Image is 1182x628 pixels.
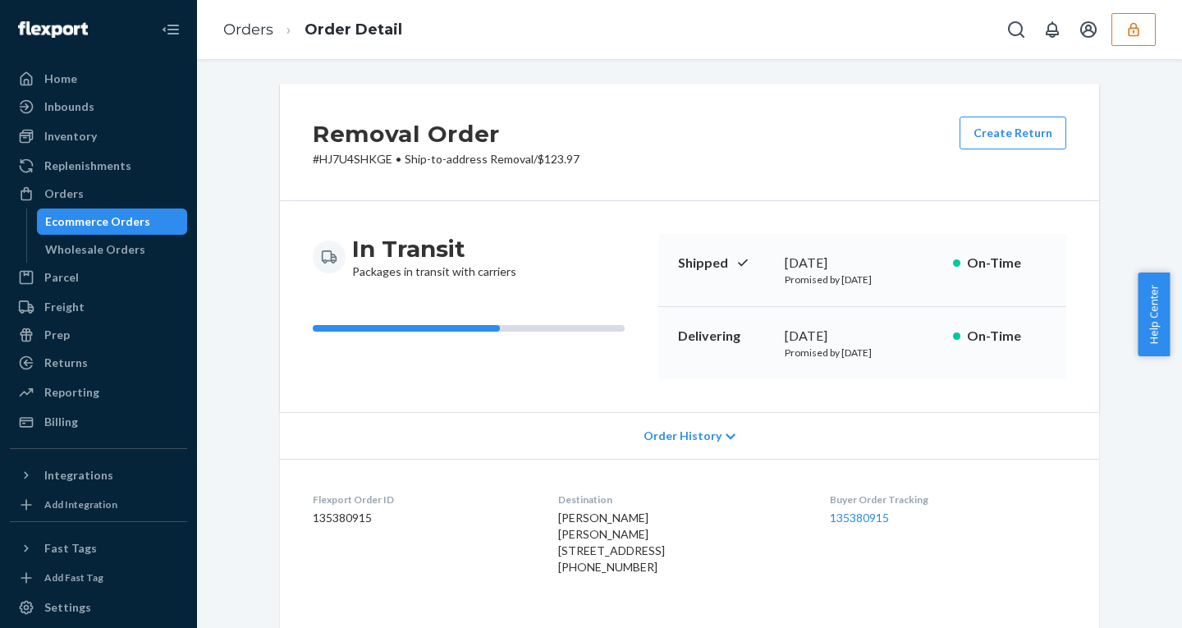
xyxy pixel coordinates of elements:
[44,186,84,202] div: Orders
[44,384,99,401] div: Reporting
[18,21,88,38] img: Flexport logo
[154,13,187,46] button: Close Navigation
[785,273,940,286] p: Promised by [DATE]
[10,322,187,348] a: Prep
[44,571,103,584] div: Add Fast Tag
[313,510,532,526] dd: 135380915
[10,123,187,149] a: Inventory
[1072,13,1105,46] button: Open account menu
[37,236,188,263] a: Wholesale Orders
[558,559,803,575] div: [PHONE_NUMBER]
[10,66,187,92] a: Home
[10,594,187,621] a: Settings
[10,350,187,376] a: Returns
[44,299,85,315] div: Freight
[44,540,97,557] div: Fast Tags
[352,234,516,280] div: Packages in transit with carriers
[678,254,772,273] p: Shipped
[44,327,70,343] div: Prep
[37,209,188,235] a: Ecommerce Orders
[1078,579,1166,620] iframe: Opens a widget where you can chat to one of our agents
[10,568,187,588] a: Add Fast Tag
[960,117,1066,149] button: Create Return
[785,346,940,360] p: Promised by [DATE]
[967,327,1047,346] p: On-Time
[313,151,580,167] p: # HJ7U4SHKGE / $123.97
[352,234,516,264] h3: In Transit
[785,254,940,273] div: [DATE]
[10,462,187,488] button: Integrations
[10,535,187,562] button: Fast Tags
[44,599,91,616] div: Settings
[223,21,273,39] a: Orders
[678,327,772,346] p: Delivering
[44,158,131,174] div: Replenishments
[210,6,415,54] ol: breadcrumbs
[10,409,187,435] a: Billing
[10,294,187,320] a: Freight
[313,493,532,507] dt: Flexport Order ID
[405,152,534,166] span: Ship-to-address Removal
[830,493,1066,507] dt: Buyer Order Tracking
[1000,13,1033,46] button: Open Search Box
[44,71,77,87] div: Home
[45,213,150,230] div: Ecommerce Orders
[44,355,88,371] div: Returns
[644,428,722,444] span: Order History
[558,511,665,557] span: [PERSON_NAME] [PERSON_NAME] [STREET_ADDRESS]
[967,254,1047,273] p: On-Time
[10,495,187,515] a: Add Integration
[558,493,803,507] dt: Destination
[305,21,402,39] a: Order Detail
[44,99,94,115] div: Inbounds
[44,128,97,144] div: Inventory
[1036,13,1069,46] button: Open notifications
[396,152,401,166] span: •
[785,327,940,346] div: [DATE]
[830,511,889,525] a: 135380915
[1138,273,1170,356] button: Help Center
[10,181,187,207] a: Orders
[45,241,145,258] div: Wholesale Orders
[10,379,187,406] a: Reporting
[44,467,113,484] div: Integrations
[44,269,79,286] div: Parcel
[44,497,117,511] div: Add Integration
[44,414,78,430] div: Billing
[313,117,580,151] h2: Removal Order
[10,264,187,291] a: Parcel
[10,153,187,179] a: Replenishments
[10,94,187,120] a: Inbounds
